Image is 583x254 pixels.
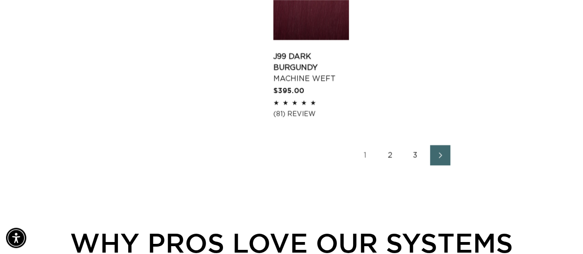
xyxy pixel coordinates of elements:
iframe: Chat Widget [537,210,583,254]
nav: Pagination [273,145,532,165]
a: Page 1 [355,145,376,165]
a: Page 2 [380,145,400,165]
a: Next page [430,145,450,165]
a: Page 3 [405,145,425,165]
a: J99 Dark Burgundy Machine Weft [273,51,349,84]
div: Accessibility Menu [6,228,26,248]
